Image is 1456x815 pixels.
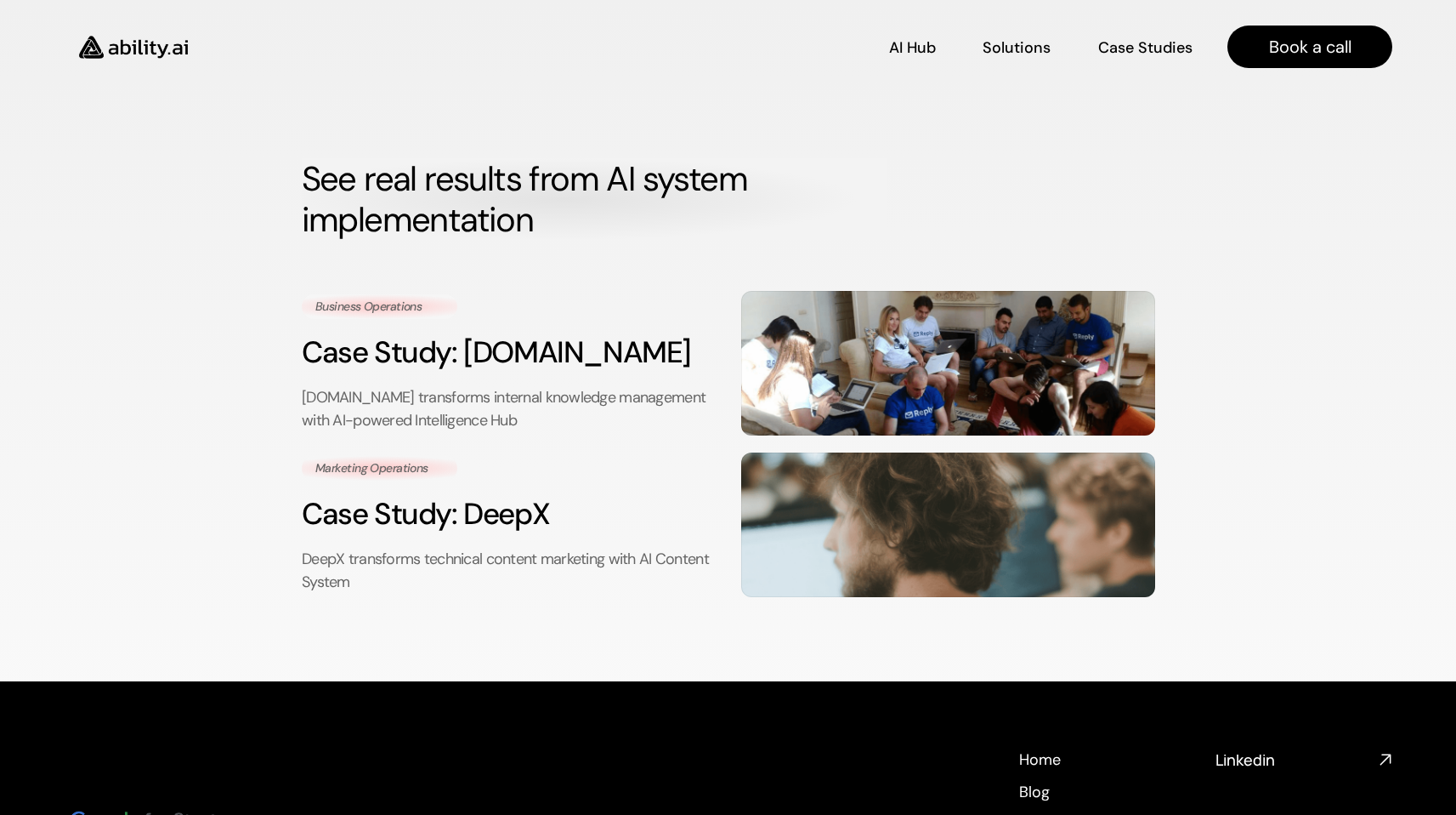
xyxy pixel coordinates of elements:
p: Book a call [1269,35,1351,59]
a: Blog [1018,782,1050,801]
p: Business Operations [315,298,444,315]
a: Book a call [1227,26,1392,68]
p: Case Studies [1098,37,1193,59]
h3: Case Study: DeepX [302,493,716,535]
a: Case Study: [DOMAIN_NAME][DOMAIN_NAME] transforms internal knowledge management with AI-powered I... [302,291,1155,436]
a: Home [1018,749,1062,768]
p: Home [1019,749,1061,771]
a: Solutions [983,32,1051,62]
strong: See real results from AI system implementation [302,157,756,242]
p: Solutions [983,37,1051,59]
a: AI Hub [889,32,936,62]
a: Case Study: DeepXDeepX transforms technical content marketing with AI Content System [302,453,1155,597]
p: Blog [1019,782,1050,803]
p: Marketing Operations [315,459,444,476]
p: AI Hub [889,37,936,59]
nav: Main navigation [212,26,1392,68]
nav: Social media links [1215,749,1392,771]
a: Linkedin [1215,749,1392,771]
p: [DOMAIN_NAME] transforms internal knowledge management with AI-powered Intelligence Hub [302,386,716,432]
h3: Case Study: [DOMAIN_NAME] [302,332,716,373]
h4: Linkedin [1215,749,1372,771]
p: DeepX transforms technical content marketing with AI Content System [302,548,716,594]
a: Case Studies [1097,32,1193,62]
